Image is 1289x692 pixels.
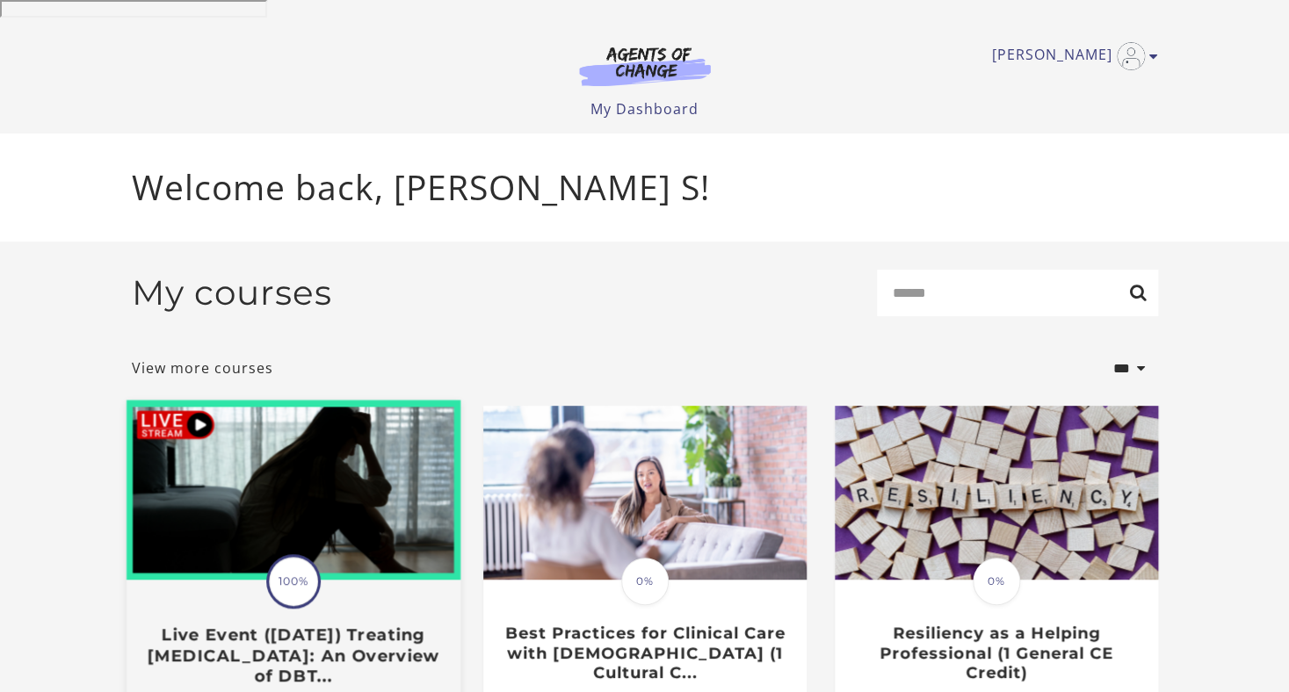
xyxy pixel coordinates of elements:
span: 0% [621,558,669,605]
h3: Live Event ([DATE]) Treating [MEDICAL_DATA]: An Overview of DBT... [145,625,440,687]
a: Toggle menu [992,42,1149,70]
h2: My courses [132,272,332,314]
img: Agents of Change Logo [561,46,729,86]
p: Welcome back, [PERSON_NAME] S! [132,162,1158,213]
h3: Resiliency as a Helping Professional (1 General CE Credit) [853,624,1139,683]
span: 0% [973,558,1020,605]
a: My Dashboard [590,99,699,119]
a: View more courses [132,357,273,378]
span: 100% [269,558,318,607]
h3: Best Practices for Clinical Care with [DEMOGRAPHIC_DATA] (1 Cultural C... [502,624,787,683]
